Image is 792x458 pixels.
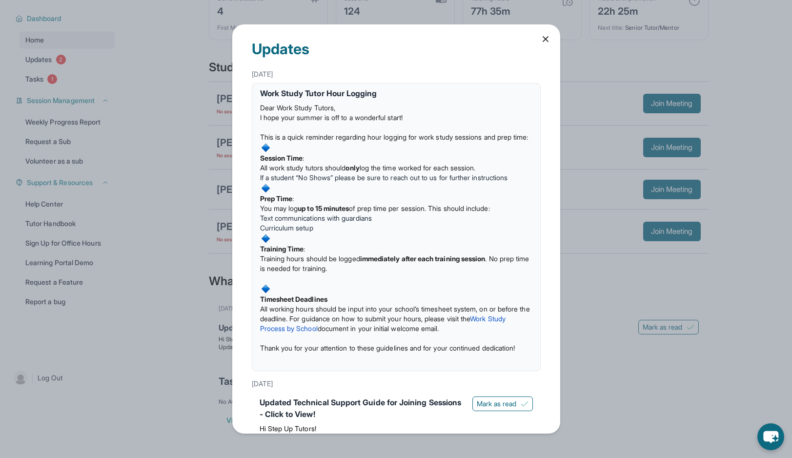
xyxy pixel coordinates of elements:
[260,194,293,203] strong: Prep Time
[260,254,360,263] span: Training hours should be logged
[477,399,517,409] span: Mark as read
[360,164,476,172] span: log the time worked for each session.
[260,424,316,433] span: Hi Step Up Tutors!
[260,344,515,352] span: Thank you for your attention to these guidelines and for your continued dedication!
[260,204,298,212] span: You may log
[521,400,528,408] img: Mark as read
[252,375,541,393] div: [DATE]
[260,164,346,172] span: All work study tutors should
[260,396,465,420] div: Updated Technical Support Guide for Joining Sessions - Click to View!
[260,314,506,333] a: Work Study Process by School
[318,324,439,333] span: document in your initial welcome email.
[260,142,271,153] img: :small_blue_diamond:
[260,233,271,244] img: :small_blue_diamond:
[757,423,784,450] button: chat-button
[292,194,294,203] span: :
[298,204,349,212] strong: up to 15 minutes
[260,305,530,323] span: All working hours should be input into your school’s timesheet system, on or before the deadline....
[260,224,313,232] span: Curriculum setup
[252,24,541,65] div: Updates
[260,214,372,222] span: Text communications with guardians
[260,245,304,253] strong: Training Time
[260,133,528,141] span: This is a quick reminder regarding hour logging for work study sessions and prep time:
[304,245,305,253] span: :
[472,396,533,411] button: Mark as read
[252,65,541,83] div: [DATE]
[260,295,327,303] strong: Timesheet Deadlines
[260,113,403,122] span: I hope your summer is off to a wonderful start!
[349,204,489,212] span: of prep time per session. This should include:
[260,183,271,194] img: :small_blue_diamond:
[360,254,486,263] strong: immediately after each training session
[345,164,359,172] strong: only
[303,154,304,162] span: :
[260,154,303,162] strong: Session Time
[260,104,336,112] span: Dear Work Study Tutors,
[260,87,532,99] div: Work Study Tutor Hour Logging
[260,283,271,294] img: :small_blue_diamond:
[260,173,508,182] span: If a student “No Shows” please be sure to reach out to us for further instructions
